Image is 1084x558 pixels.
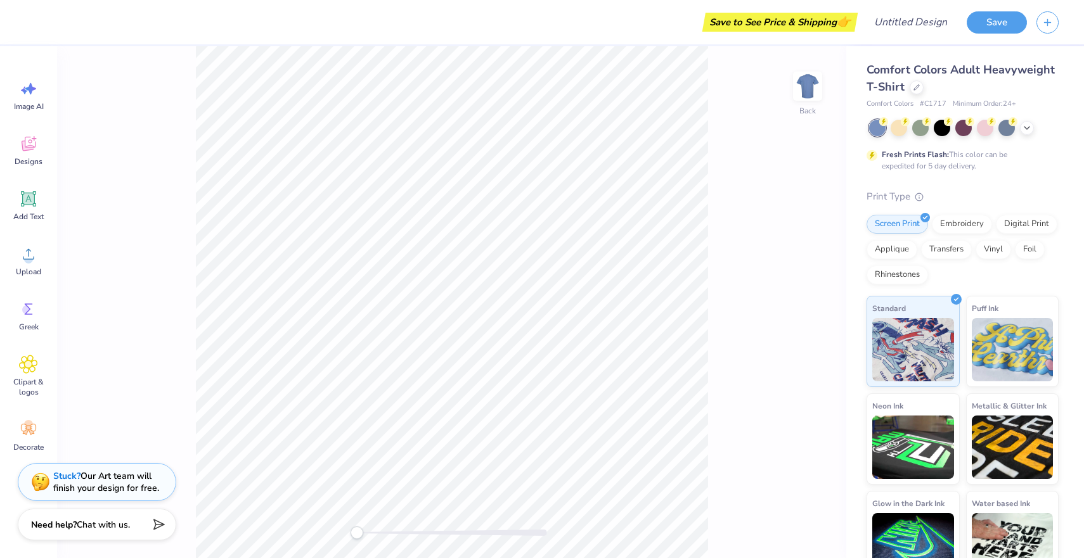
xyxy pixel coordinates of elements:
[872,415,954,479] img: Neon Ink
[16,267,41,277] span: Upload
[972,415,1054,479] img: Metallic & Glitter Ink
[872,399,903,412] span: Neon Ink
[972,399,1047,412] span: Metallic & Glitter Ink
[706,13,855,32] div: Save to See Price & Shipping
[872,301,906,315] span: Standard
[15,156,42,167] span: Designs
[19,322,39,332] span: Greek
[13,212,44,222] span: Add Text
[867,215,928,234] div: Screen Print
[867,189,1059,204] div: Print Type
[872,318,954,381] img: Standard
[953,99,1016,110] span: Minimum Order: 24 +
[976,240,1011,259] div: Vinyl
[967,11,1027,34] button: Save
[867,240,917,259] div: Applique
[8,377,49,397] span: Clipart & logos
[882,149,949,160] strong: Fresh Prints Flash:
[972,301,998,315] span: Puff Ink
[795,73,820,99] img: Back
[921,240,972,259] div: Transfers
[799,105,816,117] div: Back
[351,526,363,539] div: Accessibility label
[867,265,928,284] div: Rhinestones
[53,470,159,494] div: Our Art team will finish your design for free.
[31,519,77,531] strong: Need help?
[882,149,1038,172] div: This color can be expedited for 5 day delivery.
[864,10,957,35] input: Untitled Design
[53,470,81,482] strong: Stuck?
[867,99,913,110] span: Comfort Colors
[867,62,1055,94] span: Comfort Colors Adult Heavyweight T-Shirt
[14,101,44,111] span: Image AI
[996,215,1057,234] div: Digital Print
[932,215,992,234] div: Embroidery
[837,14,851,29] span: 👉
[972,497,1030,510] span: Water based Ink
[13,442,44,452] span: Decorate
[972,318,1054,381] img: Puff Ink
[77,519,130,531] span: Chat with us.
[1015,240,1045,259] div: Foil
[872,497,945,510] span: Glow in the Dark Ink
[920,99,946,110] span: # C1717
